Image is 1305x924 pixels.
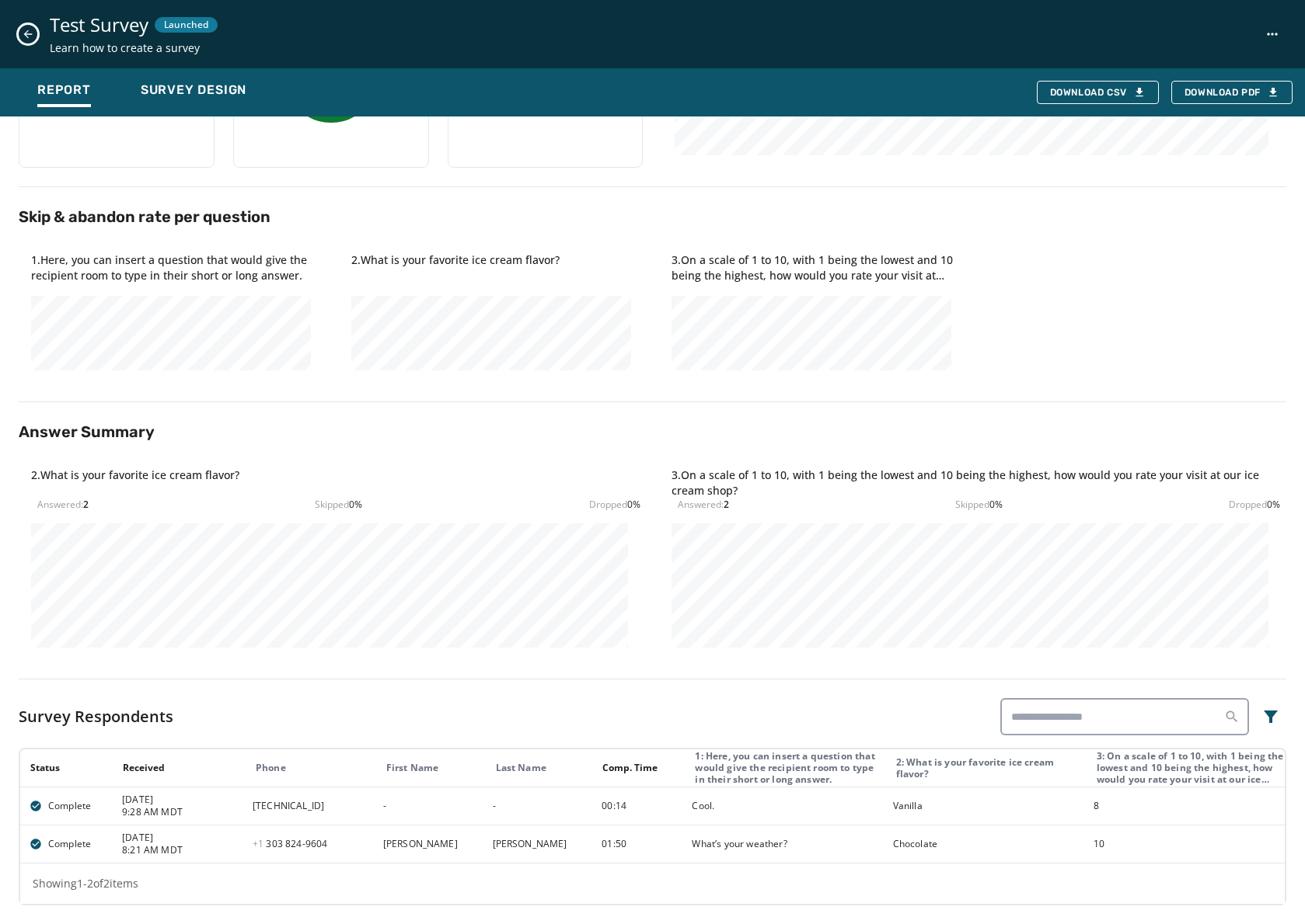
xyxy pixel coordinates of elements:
[141,82,246,98] span: Survey Design
[374,825,483,863] td: [PERSON_NAME]
[592,787,682,825] td: 00:14
[1258,20,1286,48] button: Test Survey action menu
[596,756,664,780] button: Sort by [object Object]
[589,498,640,511] div: Dropped
[37,498,89,511] div: Answered:
[31,467,239,498] h4: 2 . What is your favorite ice cream flavor?
[374,787,483,825] td: -
[12,12,507,30] body: Rich Text Area
[164,19,208,31] span: Launched
[33,876,138,891] span: Showing 1 - 2 of 2 items
[19,706,173,728] h4: Survey Respondents
[695,750,882,785] div: 1: Here, you can insert a question that would give the recipient room to type in their short or l...
[896,756,1083,780] div: 2: What is your favorite ice cream flavor?
[1255,701,1286,732] button: Filters menu
[592,825,682,863] td: 01:50
[386,762,483,774] div: First Name
[48,800,91,812] span: Complete
[989,498,1003,511] span: 0 %
[627,498,640,511] span: 0 %
[253,837,267,850] span: +1
[1094,838,1284,850] div: 10
[1094,800,1284,812] div: 8
[117,756,171,780] button: Sort by [object Object]
[19,421,1286,443] h2: Answer Summary
[50,40,218,56] span: Learn how to create a survey
[24,756,66,780] button: Sort by [object Object]
[315,498,362,511] div: Skipped
[19,206,1286,228] h2: Skip & abandon rate per question
[893,800,1083,812] div: Vanilla
[893,838,1083,850] div: Chocolate
[122,794,243,806] span: [DATE]
[50,12,148,37] span: Test Survey
[256,762,373,774] div: Phone
[1050,86,1146,99] div: Download CSV
[351,252,634,283] h4: 2 . What is your favorite ice cream flavor?
[496,762,592,774] div: Last Name
[122,806,243,818] span: 9:28 AM MDT
[83,498,89,511] span: 2
[349,498,362,511] span: 0 %
[1171,81,1293,104] button: Download PDF
[25,75,103,110] button: Report
[724,498,729,511] span: 2
[122,844,243,856] span: 8:21 AM MDT
[692,838,882,850] div: What’s your weather?
[48,838,91,850] span: Complete
[483,825,593,863] td: [PERSON_NAME]
[483,787,593,825] td: -
[1037,81,1159,104] button: Download CSV
[1229,498,1280,511] div: Dropped
[31,252,314,283] h4: 1 . Here, you can insert a question that would give the recipient room to type in their short or ...
[692,800,882,812] div: Cool.
[1185,86,1279,99] span: Download PDF
[253,837,327,850] span: 303 824 - 9604
[1267,498,1280,511] span: 0 %
[128,75,259,110] button: Survey Design
[678,498,729,511] div: Answered:
[672,467,1275,498] h4: 3 . On a scale of 1 to 10, with 1 being the lowest and 10 being the highest, how would you rate y...
[122,832,243,844] span: [DATE]
[672,252,954,283] h4: 3 . On a scale of 1 to 10, with 1 being the lowest and 10 being the highest, how would you rate y...
[243,787,374,825] td: [TECHNICAL_ID]
[1097,750,1284,785] div: 3: On a scale of 1 to 10, with 1 being the lowest and 10 being the highest, how would you rate yo...
[37,82,91,98] span: Report
[955,498,1003,511] div: Skipped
